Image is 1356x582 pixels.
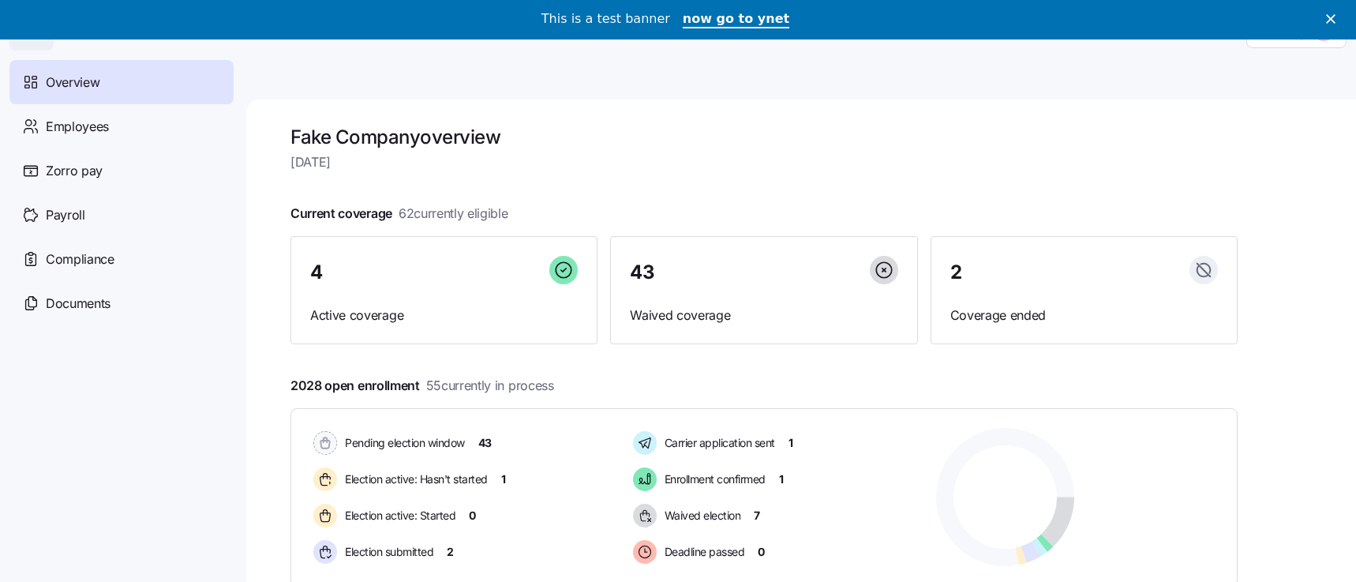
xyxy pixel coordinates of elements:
[683,11,789,28] a: now go to ynet
[789,435,793,451] span: 1
[478,435,492,451] span: 43
[9,104,234,148] a: Employees
[660,508,741,524] span: Waived election
[46,117,109,137] span: Employees
[290,376,554,396] span: 2028 open enrollment
[501,471,506,487] span: 1
[310,306,578,325] span: Active coverage
[630,306,897,325] span: Waived coverage
[541,11,670,27] div: This is a test banner
[340,435,465,451] span: Pending election window
[46,250,114,269] span: Compliance
[950,263,962,282] span: 2
[290,125,1238,149] h1: Fake Company overview
[469,508,476,524] span: 0
[46,161,103,181] span: Zorro pay
[754,508,760,524] span: 7
[46,73,99,92] span: Overview
[660,471,766,487] span: Enrollment confirmed
[340,544,433,560] span: Election submitted
[426,376,554,396] span: 55 currently in process
[630,263,654,282] span: 43
[46,294,111,314] span: Documents
[290,204,508,223] span: Current coverage
[340,471,488,487] span: Election active: Hasn't started
[447,544,454,560] span: 2
[399,204,508,223] span: 62 currently eligible
[46,205,85,225] span: Payroll
[1326,14,1342,24] div: Close
[9,193,234,237] a: Payroll
[950,306,1218,325] span: Coverage ended
[290,152,1238,172] span: [DATE]
[660,544,745,560] span: Deadline passed
[758,544,765,560] span: 0
[9,281,234,325] a: Documents
[310,263,323,282] span: 4
[340,508,455,524] span: Election active: Started
[660,435,775,451] span: Carrier application sent
[779,471,784,487] span: 1
[9,60,234,104] a: Overview
[9,148,234,193] a: Zorro pay
[9,237,234,281] a: Compliance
